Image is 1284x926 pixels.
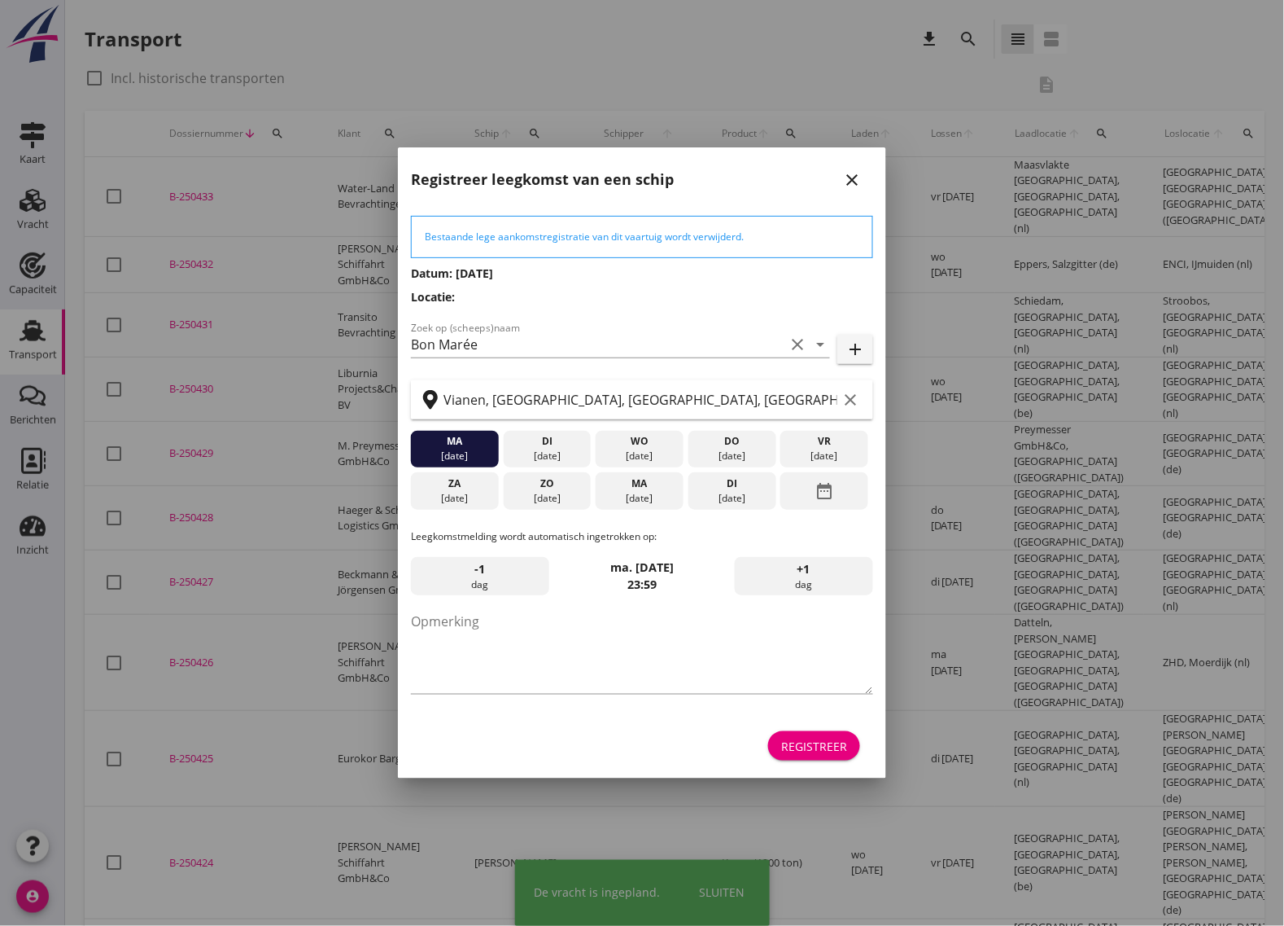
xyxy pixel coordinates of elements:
button: Registreer [768,731,860,761]
div: dag [735,557,873,596]
div: [DATE] [507,491,587,506]
i: close [842,170,862,190]
h2: Registreer leegkomst van een schip [411,169,674,191]
div: wo [600,434,679,449]
input: Zoek op terminal of plaats [443,387,837,413]
input: Zoek op (scheeps)naam [411,331,784,358]
div: [DATE] [692,449,772,463]
h3: Locatie: [411,288,873,305]
div: [DATE] [692,491,772,506]
i: clear [841,390,860,410]
div: Bestaande lege aankomstregistratie van dit vaartuig wordt verwijderd. [425,230,859,244]
div: ma [600,476,679,491]
div: di [692,476,772,491]
div: vr [784,434,864,449]
div: di [507,434,587,449]
div: [DATE] [415,449,495,463]
textarea: Opmerking [411,608,873,694]
span: -1 [475,560,486,578]
div: za [415,476,495,491]
i: clear [788,335,807,354]
p: Leegkomstmelding wordt automatisch ingetrokken op: [411,529,873,544]
div: [DATE] [600,491,679,506]
strong: ma. [DATE] [610,560,674,575]
div: [DATE] [600,449,679,463]
div: [DATE] [784,449,864,463]
i: date_range [815,476,834,506]
div: [DATE] [507,449,587,463]
div: ma [415,434,495,449]
div: do [692,434,772,449]
div: [DATE] [415,491,495,506]
div: Registreer [781,738,847,755]
div: zo [507,476,587,491]
div: dag [411,557,549,596]
span: +1 [797,560,810,578]
strong: 23:59 [627,577,657,592]
i: add [845,340,865,359]
h3: Datum: [DATE] [411,265,873,282]
i: arrow_drop_down [810,335,830,354]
